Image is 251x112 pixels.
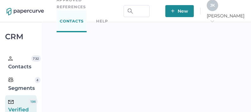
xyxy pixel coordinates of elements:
div: 4 [35,77,40,83]
div: help [96,18,108,25]
div: 196 [29,98,38,105]
span: New [171,5,188,17]
img: search.bf03fe8b.svg [128,9,133,14]
img: segments.b9481e3d.svg [8,77,13,82]
span: [PERSON_NAME] [207,13,244,24]
input: Search Workspace [124,5,150,17]
img: person.20a629c4.svg [8,56,13,61]
img: email-icon-black.c777dcea.svg [8,100,14,104]
div: 732 [31,55,41,62]
div: Segments [8,77,35,92]
button: New [165,5,194,17]
a: Contacts [57,10,87,32]
a: References [57,3,86,10]
div: CRM [5,34,37,40]
div: Contacts [8,55,31,71]
img: papercurve-logo-colour.7244d18c.svg [7,8,44,16]
span: J K [210,3,215,8]
img: plus-white.e19ec114.svg [171,9,174,13]
i: arrow_right [210,19,214,23]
